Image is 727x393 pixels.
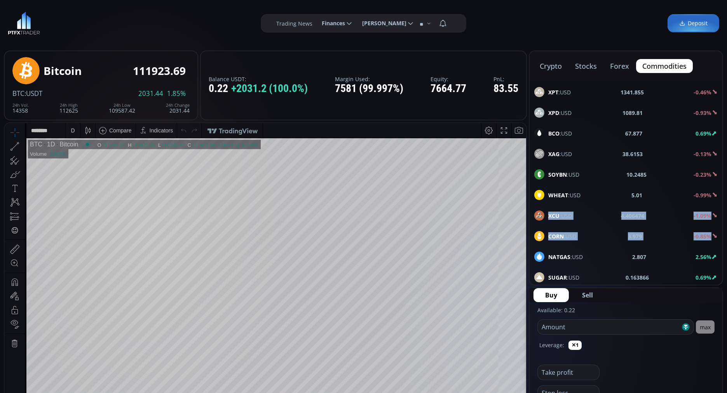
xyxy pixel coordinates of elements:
[533,288,569,302] button: Buy
[548,171,567,178] b: SOYBN
[548,129,572,137] span: :USD
[59,103,78,113] div: 112625
[481,308,492,323] div: Toggle Percentage
[626,170,647,179] b: 10.2485
[12,89,24,98] span: BTC
[187,19,211,25] div: 111923.69
[157,19,180,25] div: 110345.42
[582,290,593,300] span: Sell
[28,313,34,319] div: 5y
[138,90,163,97] span: 2031.44
[548,233,564,240] b: CORN
[145,4,169,10] div: Indicators
[548,273,579,282] span: :USD
[533,59,568,73] button: crypto
[24,89,42,98] span: :USDT
[494,313,502,319] div: log
[696,253,711,261] b: 2.56%
[632,191,643,199] b: 5.01
[493,76,518,82] label: PnL:
[548,212,560,219] b: XCU
[166,103,190,113] div: 2031.44
[604,59,635,73] button: forex
[623,150,643,158] b: 38.6153
[694,89,711,96] b: -0.46%
[694,150,711,158] b: -0.13%
[548,191,568,199] b: WHEAT
[679,19,708,28] span: Deposit
[105,4,127,10] div: Compare
[209,76,308,82] label: Balance USDT:
[548,109,559,117] b: XPD
[668,14,719,33] a: Deposit
[92,19,97,25] div: O
[507,313,518,319] div: auto
[431,83,466,95] div: 7664.77
[66,4,70,10] div: D
[694,233,711,240] b: -0.85%
[548,89,558,96] b: XPT
[492,308,504,323] div: Toggle Log Scale
[548,191,581,199] span: :USD
[548,274,567,281] b: SUGAR
[8,12,40,35] img: LOGO
[39,313,45,319] div: 1y
[79,18,86,25] div: Market open
[636,59,693,73] button: commodities
[626,273,649,282] b: 0.163866
[694,191,711,199] b: -0.99%
[622,109,643,117] b: 1089.81
[123,19,127,25] div: H
[696,130,711,137] b: 0.69%
[97,19,121,25] div: 111763.22
[621,88,644,96] b: 1341.855
[88,313,94,319] div: 1d
[231,83,308,95] span: +2031.2 (100.0%)
[109,103,135,113] div: 109587.42
[431,76,466,82] label: Equity:
[632,253,646,261] b: 2.807
[694,212,711,219] b: -1.09%
[357,16,406,31] span: [PERSON_NAME]
[109,103,135,108] div: 24h Low
[539,341,564,349] label: Leverage:
[104,308,117,323] div: Go to
[316,16,345,31] span: Finances
[537,306,575,314] label: Available: 0.22
[548,232,576,240] span: :USD
[63,313,71,319] div: 1m
[548,150,572,158] span: :USD
[153,19,157,25] div: L
[38,18,50,25] div: 1D
[628,232,642,240] b: 3.979
[545,290,557,300] span: Buy
[504,308,520,323] div: Toggle Auto Scale
[59,103,78,108] div: 24h High
[694,171,711,178] b: -0.23%
[621,212,645,220] b: 4.406474
[127,19,151,25] div: 112625.00
[548,212,572,220] span: :USD
[167,90,186,97] span: 1.85%
[335,83,403,95] div: 7581 (99.997%)
[133,65,186,77] div: 111923.69
[18,290,21,301] div: Hide Drawings Toolbar
[696,274,711,281] b: 0.69%
[548,109,572,117] span: :USD
[431,308,473,323] button: 17:19:01 (UTC)
[433,313,471,319] span: 17:19:01 (UTC)
[44,65,82,77] div: Bitcoin
[183,19,187,25] div: C
[694,109,711,117] b: -0.93%
[50,18,73,25] div: Bitcoin
[7,104,13,111] div: 
[25,28,42,34] div: Volume
[77,313,83,319] div: 5d
[548,253,583,261] span: :USD
[45,28,61,34] div: 9.625K
[569,59,603,73] button: stocks
[568,341,582,350] button: ✕1
[548,170,579,179] span: :USD
[51,313,58,319] div: 3m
